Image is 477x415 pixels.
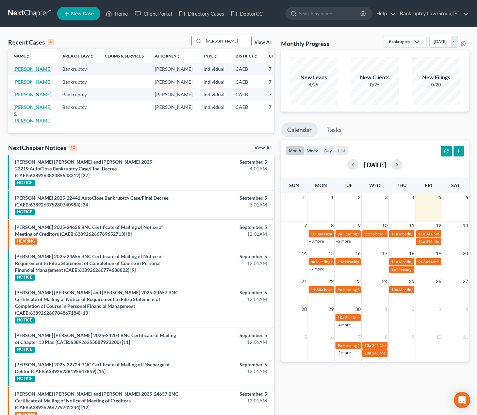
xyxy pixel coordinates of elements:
span: 9a [418,259,423,264]
td: CAEB [230,101,263,127]
div: 12:01AM [188,368,267,375]
button: week [304,146,321,155]
input: Search by name... [204,36,251,46]
span: Meeting of Creditors for [PERSON_NAME] [399,231,474,236]
div: New Leads [290,73,338,81]
a: View All [254,146,272,150]
span: Hearing for [PERSON_NAME] and [PERSON_NAME] [343,343,436,348]
span: 11a [418,231,425,236]
td: Bankruptcy [57,76,99,88]
span: 11 [408,221,415,230]
span: 26 [435,277,442,285]
span: 15 [328,249,334,258]
div: September, 5 [188,159,267,165]
h3: Monthly Progress [281,39,329,48]
a: [PERSON_NAME] [PERSON_NAME] 2025-24204 BNC Certificate of Mailing of Chapter 13 Plan (CAEB:638926... [15,332,176,345]
span: 31 [301,193,308,201]
span: 341 Meeting for [PERSON_NAME] [372,343,433,348]
td: Individual [198,101,230,127]
span: 28 [301,305,308,313]
span: 9 [357,221,361,230]
span: 4 [465,305,469,313]
div: 12:01AM [188,260,267,267]
a: Attorneyunfold_more [155,53,181,59]
div: September, 5 [188,361,267,368]
span: 9a [338,343,342,348]
a: View All [254,40,272,45]
td: CAEB [230,63,263,75]
td: Individual [198,76,230,88]
div: NOTICE [15,376,35,382]
a: [PERSON_NAME] [14,66,51,72]
div: September, 5 [188,195,267,201]
span: 9a [338,287,342,292]
div: 4 [48,39,54,45]
a: Typeunfold_more [203,53,218,59]
a: [PERSON_NAME] & [PERSON_NAME] [14,104,51,123]
span: New Case [71,11,94,16]
div: Recent Cases [8,38,54,46]
span: 7 [357,333,361,341]
span: 8a [311,259,315,264]
td: [PERSON_NAME] [149,63,198,75]
a: +2 more [309,266,324,271]
a: +2 more [336,350,351,355]
td: Bankruptcy [57,63,99,75]
span: hearing for [PERSON_NAME] [PERSON_NAME] [375,231,460,236]
span: Sun [289,182,299,188]
span: 25 [408,277,415,285]
a: Help [373,7,396,20]
button: list [335,146,348,155]
span: 5 [438,193,442,201]
span: Hearing for [PERSON_NAME] [PERSON_NAME] [343,231,428,236]
a: [PERSON_NAME] 2025-24656 BNC Certificate of Mailing of Notice of Requirement to File a Statement ... [15,253,163,273]
div: NOTICE [15,209,35,215]
span: 30 [355,305,361,313]
span: 27 [462,277,469,285]
div: Open Intercom Messenger [454,392,470,408]
a: Client Portal [131,7,176,20]
a: Calendar [281,122,318,137]
span: 10 [435,333,442,341]
span: Meeting of Creditors for [PERSON_NAME] [399,259,474,264]
a: Area of Lawunfold_more [62,53,94,59]
span: 10a [391,287,398,292]
span: 22 [328,277,334,285]
a: Chapterunfold_more [269,53,292,59]
td: CAEB [230,88,263,101]
div: September, 5 [188,332,267,339]
div: 0/20 [412,81,460,88]
a: [PERSON_NAME] 2025-22441 AutoClose Bankruptcy Case/Final Decree (CAEB:638926375280740984) [34] [15,195,168,207]
div: NextChapter Notices [8,144,77,152]
i: unfold_more [214,54,218,59]
span: Thu [397,182,407,188]
span: 8 [384,333,388,341]
div: 4:01AM [188,165,267,172]
span: 11a [418,239,425,244]
span: 9:15a [364,231,375,236]
span: 341 Meeting for [PERSON_NAME] and [PERSON_NAME] [345,315,446,320]
td: Bankruptcy [57,101,99,127]
div: 3:01AM [188,201,267,208]
a: Nameunfold_more [14,53,30,59]
a: Tasks [321,122,348,137]
span: 10 [381,221,388,230]
div: HEARING [15,238,37,245]
a: [PERSON_NAME] [PERSON_NAME] and [PERSON_NAME] 2025-24657 BNC Certificate of Mailing of Notice of ... [15,391,178,410]
a: [PERSON_NAME] [14,92,51,97]
span: 10:30a [311,231,323,236]
div: September, 5 [188,289,267,296]
span: Hearing for [PERSON_NAME] [PERSON_NAME] [343,287,428,292]
td: 7 [263,63,297,75]
div: 10 [69,145,77,151]
span: 3 [438,305,442,313]
span: 3p [391,267,396,272]
td: Individual [198,88,230,101]
div: NOTICE [15,275,35,281]
span: 29 [328,305,334,313]
span: 14 [301,249,308,258]
span: 16 [355,249,361,258]
span: 11 [462,333,469,341]
span: 10a [364,350,371,355]
span: 1 [330,193,334,201]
